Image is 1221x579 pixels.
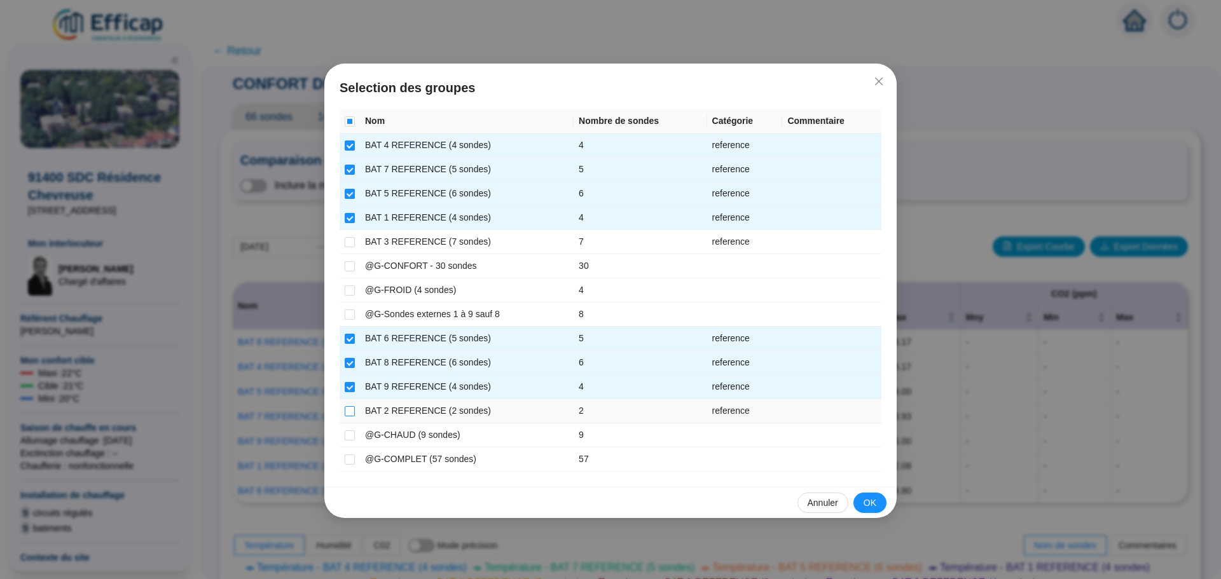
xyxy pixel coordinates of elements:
[360,133,574,158] td: BAT 4 REFERENCE (4 sondes)
[574,158,707,182] td: 5
[574,375,707,399] td: 4
[853,493,886,513] button: OK
[360,303,574,327] td: @G-Sondes externes 1 à 9 sauf 8
[360,327,574,351] td: BAT 6 REFERENCE (5 sondes)
[574,447,707,472] td: 57
[797,493,848,513] button: Annuler
[869,71,889,92] button: Close
[360,423,574,447] td: @G-CHAUD (9 sondes)
[707,375,783,399] td: reference
[808,496,838,510] span: Annuler
[360,399,574,423] td: BAT 2 REFERENCE (2 sondes)
[574,182,707,206] td: 6
[707,133,783,158] td: reference
[707,399,783,423] td: reference
[574,278,707,303] td: 4
[574,327,707,351] td: 5
[574,109,707,133] th: Nombre de sondes
[574,399,707,423] td: 2
[574,206,707,230] td: 4
[574,254,707,278] td: 30
[574,133,707,158] td: 4
[360,109,574,133] th: Nom
[360,230,574,254] td: BAT 3 REFERENCE (7 sondes)
[707,206,783,230] td: reference
[707,182,783,206] td: reference
[574,303,707,327] td: 8
[360,158,574,182] td: BAT 7 REFERENCE (5 sondes)
[360,182,574,206] td: BAT 5 REFERENCE (6 sondes)
[360,254,574,278] td: @G-CONFORT - 30 sondes
[340,79,881,97] span: Selection des groupes
[707,158,783,182] td: reference
[869,76,889,86] span: Fermer
[864,496,876,510] span: OK
[360,206,574,230] td: BAT 1 REFERENCE (4 sondes)
[360,278,574,303] td: @G-FROID (4 sondes)
[782,109,881,133] th: Commentaire
[707,327,783,351] td: reference
[360,351,574,375] td: BAT 8 REFERENCE (6 sondes)
[707,230,783,254] td: reference
[360,375,574,399] td: BAT 9 REFERENCE (4 sondes)
[574,230,707,254] td: 7
[707,351,783,375] td: reference
[574,423,707,447] td: 9
[707,109,783,133] th: Catégorie
[360,447,574,472] td: @G-COMPLET (57 sondes)
[874,76,884,86] span: close
[574,351,707,375] td: 6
